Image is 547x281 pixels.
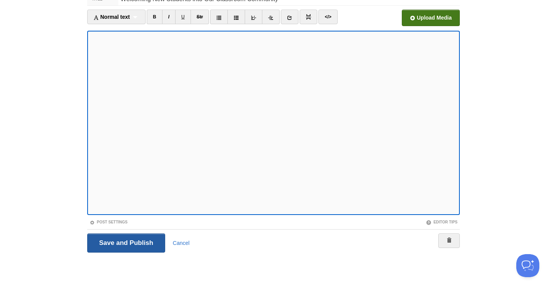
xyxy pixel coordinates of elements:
[93,14,130,20] span: Normal text
[197,14,203,20] del: Str
[173,240,190,246] a: Cancel
[87,233,165,253] input: Save and Publish
[90,220,128,224] a: Post Settings
[147,10,162,24] a: B
[175,10,191,24] a: U
[516,254,539,277] iframe: Help Scout Beacon - Open
[306,14,311,20] img: pagebreak-icon.png
[426,220,457,224] a: Editor Tips
[191,10,209,24] a: Str
[162,10,176,24] a: I
[318,10,337,24] a: </>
